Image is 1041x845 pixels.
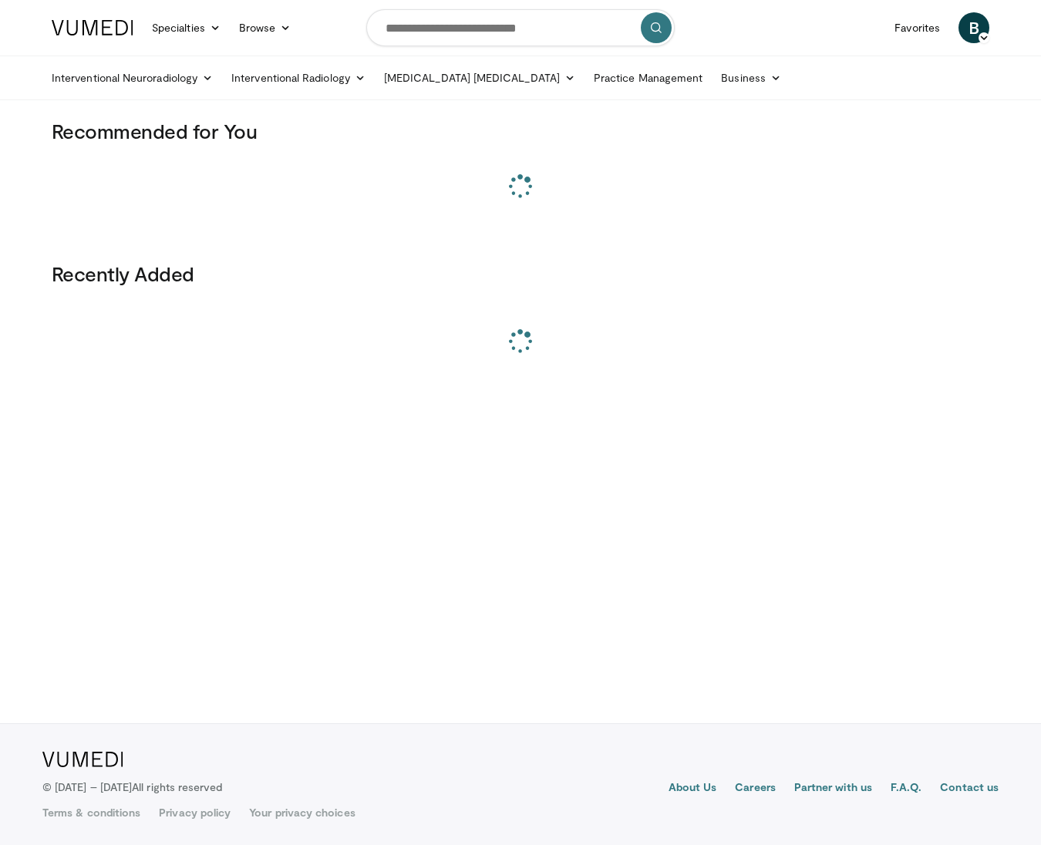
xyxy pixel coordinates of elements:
[230,12,301,43] a: Browse
[42,62,222,93] a: Interventional Neuroradiology
[585,62,712,93] a: Practice Management
[42,779,223,795] p: © [DATE] – [DATE]
[132,780,222,793] span: All rights reserved
[249,805,355,820] a: Your privacy choices
[159,805,231,820] a: Privacy policy
[222,62,375,93] a: Interventional Radiology
[52,119,989,143] h3: Recommended for You
[958,12,989,43] a: B
[735,779,776,798] a: Careers
[366,9,675,46] input: Search topics, interventions
[143,12,230,43] a: Specialties
[669,779,717,798] a: About Us
[885,12,949,43] a: Favorites
[891,779,921,798] a: F.A.Q.
[375,62,585,93] a: [MEDICAL_DATA] [MEDICAL_DATA]
[712,62,790,93] a: Business
[940,779,999,798] a: Contact us
[42,752,123,767] img: VuMedi Logo
[42,805,140,820] a: Terms & conditions
[794,779,872,798] a: Partner with us
[52,261,989,286] h3: Recently Added
[52,20,133,35] img: VuMedi Logo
